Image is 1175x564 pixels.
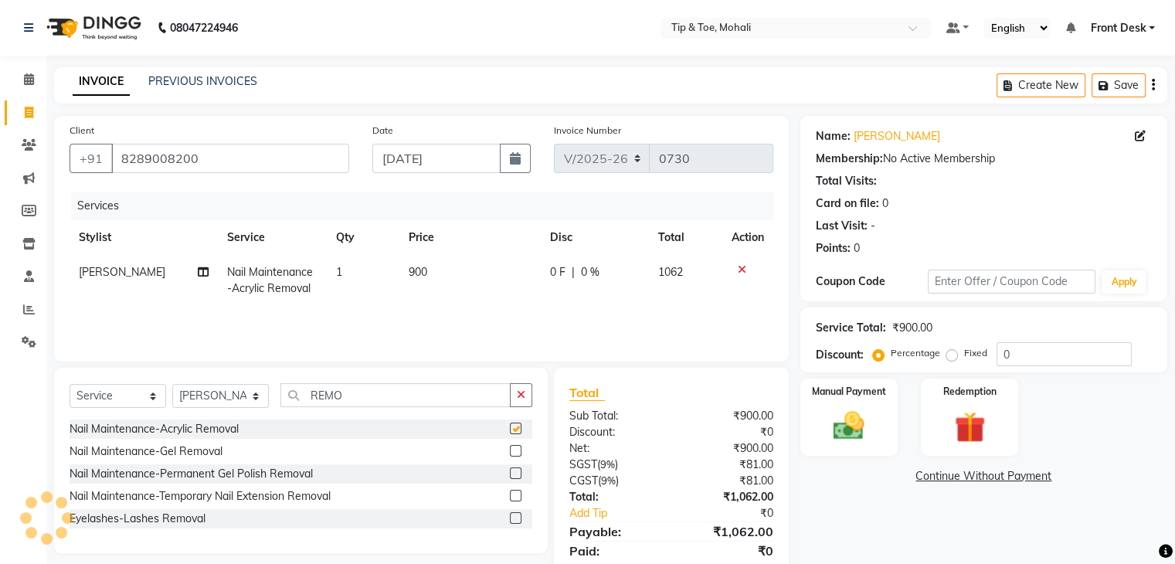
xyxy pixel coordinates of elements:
div: ₹0 [671,424,785,440]
div: Sub Total: [558,408,671,424]
div: Membership: [816,151,883,167]
a: [PERSON_NAME] [854,128,940,144]
span: 900 [409,265,427,279]
th: Action [722,220,773,255]
div: ₹900.00 [671,408,785,424]
label: Redemption [943,385,997,399]
div: ₹0 [671,542,785,560]
label: Date [372,124,393,138]
div: Coupon Code [816,274,928,290]
div: ₹1,062.00 [671,489,785,505]
div: Name: [816,128,851,144]
div: Total Visits: [816,173,877,189]
input: Enter Offer / Coupon Code [928,270,1096,294]
a: Add Tip [558,505,690,522]
div: No Active Membership [816,151,1152,167]
label: Client [70,124,94,138]
div: Points: [816,240,851,257]
div: ₹81.00 [671,473,785,489]
div: Service Total: [816,320,886,336]
div: - [871,218,875,234]
div: Services [71,192,785,220]
th: Price [399,220,541,255]
label: Manual Payment [812,385,886,399]
button: Create New [997,73,1085,97]
div: 0 [882,195,888,212]
img: logo [39,6,145,49]
span: 9% [600,458,615,471]
div: Nail Maintenance-Temporary Nail Extension Removal [70,488,331,505]
div: Total: [558,489,671,505]
input: Search by Name/Mobile/Email/Code [111,144,349,173]
img: _cash.svg [824,408,874,443]
span: 1 [336,265,342,279]
span: 0 F [550,264,565,280]
a: Continue Without Payment [803,468,1164,484]
div: Discount: [816,347,864,363]
div: Payable: [558,522,671,541]
span: [PERSON_NAME] [79,265,165,279]
span: 0 % [581,264,599,280]
div: ₹81.00 [671,457,785,473]
div: ₹0 [690,505,784,522]
th: Disc [541,220,649,255]
div: ₹900.00 [892,320,932,336]
b: 08047224946 [170,6,238,49]
th: Total [649,220,722,255]
div: Nail Maintenance-Gel Removal [70,443,222,460]
button: Save [1092,73,1146,97]
div: ₹900.00 [671,440,785,457]
label: Fixed [964,346,987,360]
div: Discount: [558,424,671,440]
div: Eyelashes-Lashes Removal [70,511,205,527]
label: Invoice Number [554,124,621,138]
div: Card on file: [816,195,879,212]
div: ( ) [558,473,671,489]
div: Nail Maintenance-Acrylic Removal [70,421,239,437]
div: ( ) [558,457,671,473]
span: 1062 [658,265,683,279]
div: Net: [558,440,671,457]
span: SGST [569,457,597,471]
div: Nail Maintenance-Permanent Gel Polish Removal [70,466,313,482]
div: ₹1,062.00 [671,522,785,541]
span: Front Desk [1090,20,1146,36]
a: INVOICE [73,68,130,96]
a: PREVIOUS INVOICES [148,74,257,88]
input: Search or Scan [280,383,511,407]
div: 0 [854,240,860,257]
div: Last Visit: [816,218,868,234]
th: Service [218,220,327,255]
button: +91 [70,144,113,173]
span: 9% [601,474,616,487]
span: Total [569,385,605,401]
span: Nail Maintenance-Acrylic Removal [227,265,313,295]
th: Stylist [70,220,218,255]
span: | [572,264,575,280]
img: _gift.svg [945,408,995,447]
button: Apply [1102,270,1146,294]
label: Percentage [891,346,940,360]
th: Qty [327,220,399,255]
div: Paid: [558,542,671,560]
span: CGST [569,474,598,488]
